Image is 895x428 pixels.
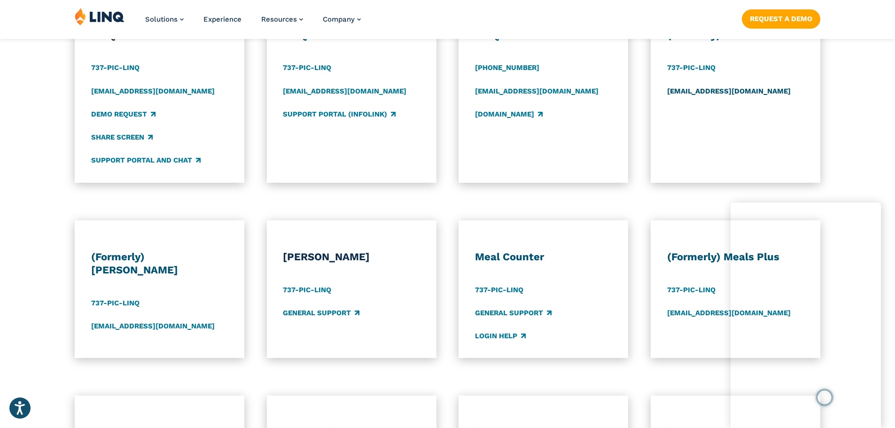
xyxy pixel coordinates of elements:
[145,15,184,23] a: Solutions
[145,8,361,39] nav: Primary Navigation
[261,15,303,23] a: Resources
[91,250,228,277] h3: (Formerly) [PERSON_NAME]
[283,63,331,73] a: 737-PIC-LINQ
[667,250,804,264] h3: (Formerly) Meals Plus
[475,331,526,341] a: Login Help
[323,15,355,23] span: Company
[283,285,331,295] a: 737-PIC-LINQ
[75,8,125,25] img: LINQ | K‑12 Software
[475,63,539,73] a: [PHONE_NUMBER]
[91,63,140,73] a: 737-PIC-LINQ
[667,63,716,73] a: 737-PIC-LINQ
[283,308,359,318] a: General Support
[91,86,215,96] a: [EMAIL_ADDRESS][DOMAIN_NAME]
[91,132,153,142] a: Share Screen
[742,9,820,28] a: Request a Demo
[283,86,406,96] a: [EMAIL_ADDRESS][DOMAIN_NAME]
[667,308,791,318] a: [EMAIL_ADDRESS][DOMAIN_NAME]
[475,250,612,264] h3: Meal Counter
[91,321,215,331] a: [EMAIL_ADDRESS][DOMAIN_NAME]
[475,109,543,119] a: [DOMAIN_NAME]
[91,156,201,166] a: Support Portal and Chat
[731,202,881,428] iframe: Chat Window
[475,285,523,295] a: 737-PIC-LINQ
[323,15,361,23] a: Company
[203,15,241,23] a: Experience
[91,298,140,308] a: 737-PIC-LINQ
[283,109,396,119] a: Support Portal (Infolink)
[261,15,297,23] span: Resources
[667,86,791,96] a: [EMAIL_ADDRESS][DOMAIN_NAME]
[145,15,178,23] span: Solutions
[475,308,552,318] a: General Support
[91,109,156,119] a: Demo Request
[283,250,420,264] h3: [PERSON_NAME]
[475,86,599,96] a: [EMAIL_ADDRESS][DOMAIN_NAME]
[742,8,820,28] nav: Button Navigation
[667,285,716,295] a: 737-PIC-LINQ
